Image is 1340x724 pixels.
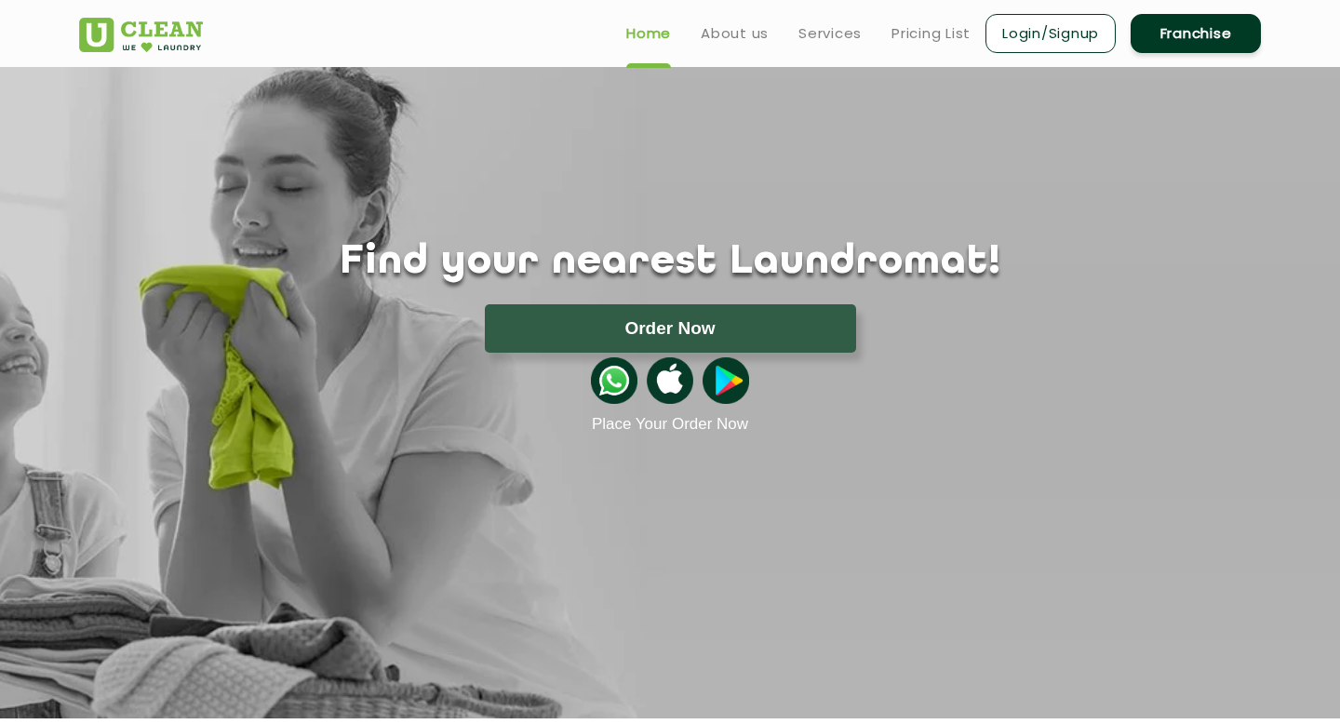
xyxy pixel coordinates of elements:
[79,18,203,52] img: UClean Laundry and Dry Cleaning
[485,304,856,353] button: Order Now
[703,357,749,404] img: playstoreicon.png
[626,22,671,45] a: Home
[647,357,693,404] img: apple-icon.png
[798,22,862,45] a: Services
[592,415,748,434] a: Place Your Order Now
[65,239,1275,286] h1: Find your nearest Laundromat!
[591,357,637,404] img: whatsappicon.png
[1131,14,1261,53] a: Franchise
[891,22,971,45] a: Pricing List
[985,14,1116,53] a: Login/Signup
[701,22,769,45] a: About us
